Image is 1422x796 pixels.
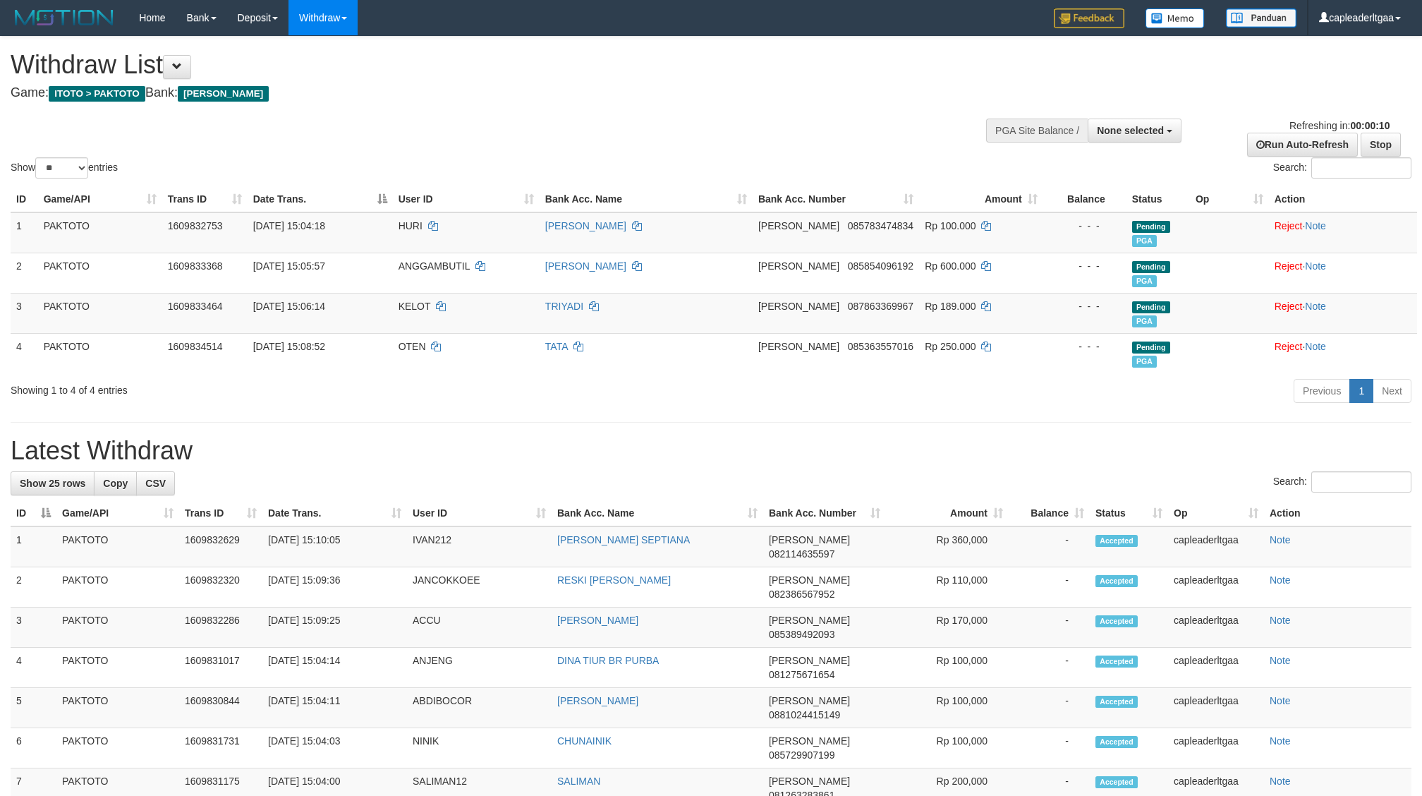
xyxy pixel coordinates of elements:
td: 1 [11,212,38,253]
select: Showentries [35,157,88,179]
td: PAKTOTO [56,526,179,567]
th: Game/API: activate to sort column ascending [38,186,162,212]
span: [PERSON_NAME] [769,615,850,626]
td: Rp 100,000 [886,728,1009,768]
a: Copy [94,471,137,495]
span: Accepted [1095,615,1138,627]
span: Pending [1132,221,1170,233]
td: capleaderltgaa [1168,728,1264,768]
td: ACCU [407,608,552,648]
th: Op: activate to sort column ascending [1190,186,1269,212]
td: PAKTOTO [56,608,179,648]
span: Pending [1132,261,1170,273]
a: Reject [1275,220,1303,231]
th: User ID: activate to sort column ascending [393,186,540,212]
span: Marked by capleaderltgaa [1132,235,1157,247]
span: [DATE] 15:04:18 [253,220,325,231]
div: - - - [1049,299,1121,313]
th: Balance [1043,186,1126,212]
input: Search: [1311,157,1411,179]
a: Note [1270,574,1291,586]
td: 1609832286 [179,608,262,648]
span: Copy 085854096192 to clipboard [848,260,913,272]
a: Note [1270,735,1291,747]
a: Run Auto-Refresh [1247,133,1358,157]
td: capleaderltgaa [1168,526,1264,567]
button: None selected [1088,119,1181,143]
td: Rp 170,000 [886,608,1009,648]
a: Note [1270,695,1291,706]
td: [DATE] 15:10:05 [262,526,407,567]
a: Reject [1275,301,1303,312]
span: Pending [1132,342,1170,354]
h4: Game: Bank: [11,86,934,100]
strong: 00:00:10 [1350,120,1390,131]
th: User ID: activate to sort column ascending [407,500,552,526]
div: Showing 1 to 4 of 4 entries [11,378,582,397]
a: [PERSON_NAME] [545,260,626,272]
span: Rp 250.000 [925,341,976,352]
span: 1609833368 [168,260,223,272]
td: PAKTOTO [38,253,162,293]
td: 4 [11,333,38,373]
span: Copy 082386567952 to clipboard [769,589,834,600]
td: PAKTOTO [38,293,162,333]
img: Button%20Memo.svg [1145,8,1205,28]
th: Trans ID: activate to sort column ascending [179,500,262,526]
td: 1609831731 [179,728,262,768]
td: JANCOKKOEE [407,567,552,608]
td: 1 [11,526,56,567]
th: Status [1126,186,1190,212]
td: ABDIBOCOR [407,688,552,728]
a: Show 25 rows [11,471,95,495]
th: ID [11,186,38,212]
th: Amount: activate to sort column ascending [919,186,1043,212]
span: [DATE] 15:06:14 [253,301,325,312]
a: Note [1305,301,1326,312]
a: [PERSON_NAME] [545,220,626,231]
th: Game/API: activate to sort column ascending [56,500,179,526]
span: Copy 085729907199 to clipboard [769,749,834,761]
span: Rp 189.000 [925,301,976,312]
a: Reject [1275,341,1303,352]
span: [DATE] 15:05:57 [253,260,325,272]
td: 5 [11,688,56,728]
th: Action [1264,500,1411,526]
span: Copy 085389492093 to clipboard [769,629,834,640]
td: - [1009,567,1090,608]
span: Refreshing in: [1289,120,1390,131]
td: · [1269,333,1417,373]
label: Search: [1273,157,1411,179]
a: Previous [1294,379,1350,403]
span: HURI [399,220,423,231]
span: 1609833464 [168,301,223,312]
td: PAKTOTO [56,728,179,768]
th: Date Trans.: activate to sort column ascending [262,500,407,526]
span: [PERSON_NAME] [758,341,839,352]
td: - [1009,608,1090,648]
th: Balance: activate to sort column ascending [1009,500,1090,526]
a: 1 [1349,379,1373,403]
span: ITOTO > PAKTOTO [49,86,145,102]
img: panduan.png [1226,8,1296,28]
a: DINA TIUR BR PURBA [557,655,659,666]
td: capleaderltgaa [1168,608,1264,648]
a: CSV [136,471,175,495]
span: OTEN [399,341,426,352]
span: [PERSON_NAME] [769,655,850,666]
th: Bank Acc. Name: activate to sort column ascending [552,500,763,526]
td: capleaderltgaa [1168,648,1264,688]
span: [DATE] 15:08:52 [253,341,325,352]
td: · [1269,253,1417,293]
span: Copy [103,478,128,489]
td: 1609831017 [179,648,262,688]
span: Rp 600.000 [925,260,976,272]
img: Feedback.jpg [1054,8,1124,28]
span: [PERSON_NAME] [769,776,850,787]
span: CSV [145,478,166,489]
a: Note [1305,260,1326,272]
span: Show 25 rows [20,478,85,489]
a: Reject [1275,260,1303,272]
td: PAKTOTO [56,648,179,688]
td: PAKTOTO [38,333,162,373]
